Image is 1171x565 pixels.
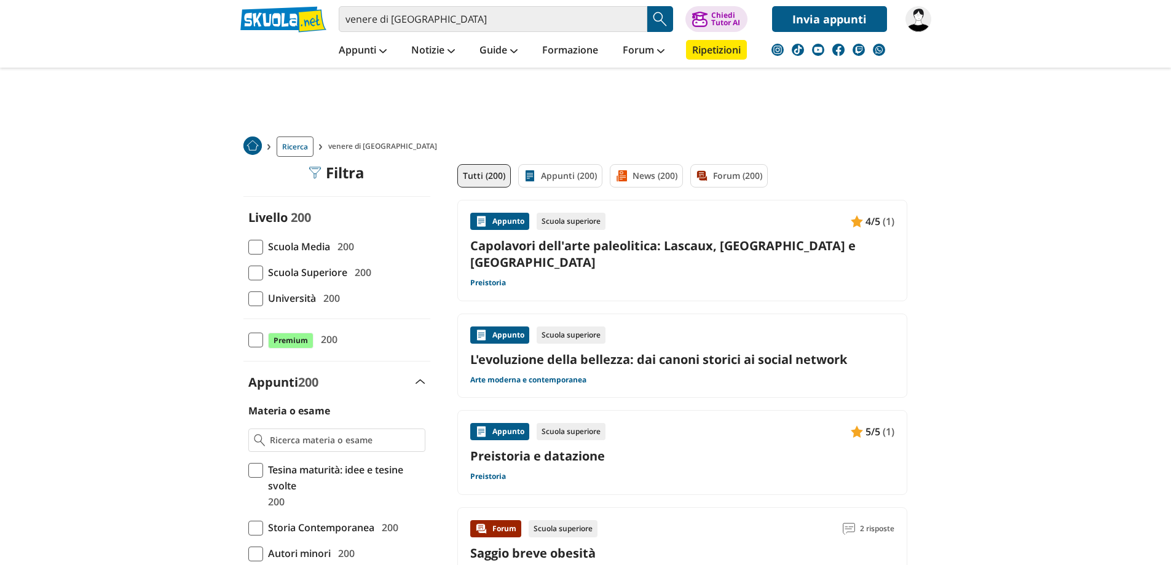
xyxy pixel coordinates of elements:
[263,264,347,280] span: Scuola Superiore
[470,423,529,440] div: Appunto
[328,136,442,157] span: venere di [GEOGRAPHIC_DATA]
[651,10,669,28] img: Cerca appunti, riassunti o versioni
[865,424,880,440] span: 5/5
[470,351,894,368] a: L'evoluzione della bellezza: dai canoni storici ai social network
[263,545,331,561] span: Autori minori
[524,170,536,182] img: Appunti filtro contenuto
[339,6,647,32] input: Cerca appunti, riassunti o versioni
[309,167,321,179] img: Filtra filtri mobile
[853,44,865,56] img: twitch
[851,215,863,227] img: Appunti contenuto
[792,44,804,56] img: tiktok
[350,264,371,280] span: 200
[263,494,285,510] span: 200
[537,423,605,440] div: Scuola superiore
[843,523,855,535] img: Commenti lettura
[333,545,355,561] span: 200
[336,40,390,62] a: Appunti
[298,374,318,390] span: 200
[615,170,628,182] img: News filtro contenuto
[518,164,602,188] a: Appunti (200)
[873,44,885,56] img: WhatsApp
[476,40,521,62] a: Guide
[470,545,596,561] a: Saggio breve obesità
[316,331,337,347] span: 200
[470,448,894,464] a: Preistoria e datazione
[475,215,487,227] img: Appunti contenuto
[263,462,425,494] span: Tesina maturità: idee e tesine svolte
[248,374,318,390] label: Appunti
[883,424,894,440] span: (1)
[529,520,597,537] div: Scuola superiore
[291,209,311,226] span: 200
[686,40,747,60] a: Ripetizioni
[771,44,784,56] img: instagram
[620,40,668,62] a: Forum
[333,239,354,255] span: 200
[470,520,521,537] div: Forum
[905,6,931,32] img: giulia_branchini
[772,6,887,32] a: Invia appunti
[539,40,601,62] a: Formazione
[277,136,313,157] a: Ricerca
[470,472,506,481] a: Preistoria
[254,434,266,446] img: Ricerca materia o esame
[537,213,605,230] div: Scuola superiore
[416,379,425,384] img: Apri e chiudi sezione
[470,326,529,344] div: Appunto
[696,170,708,182] img: Forum filtro contenuto
[470,237,894,271] a: Capolavori dell'arte paleolitica: Lascaux, [GEOGRAPHIC_DATA] e [GEOGRAPHIC_DATA]
[268,333,313,349] span: Premium
[377,520,398,535] span: 200
[318,290,340,306] span: 200
[537,326,605,344] div: Scuola superiore
[685,6,747,32] button: ChiediTutor AI
[470,375,586,385] a: Arte moderna e contemporanea
[690,164,768,188] a: Forum (200)
[309,164,365,181] div: Filtra
[263,239,330,255] span: Scuola Media
[610,164,683,188] a: News (200)
[865,213,880,229] span: 4/5
[475,329,487,341] img: Appunti contenuto
[470,213,529,230] div: Appunto
[647,6,673,32] button: Search Button
[248,404,330,417] label: Materia o esame
[263,290,316,306] span: Università
[457,164,511,188] a: Tutti (200)
[475,523,487,535] img: Forum contenuto
[475,425,487,438] img: Appunti contenuto
[248,209,288,226] label: Livello
[832,44,845,56] img: facebook
[851,425,863,438] img: Appunti contenuto
[812,44,824,56] img: youtube
[243,136,262,155] img: Home
[711,12,740,26] div: Chiedi Tutor AI
[470,278,506,288] a: Preistoria
[883,213,894,229] span: (1)
[270,434,419,446] input: Ricerca materia o esame
[263,520,374,535] span: Storia Contemporanea
[860,520,894,537] span: 2 risposte
[408,40,458,62] a: Notizie
[243,136,262,157] a: Home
